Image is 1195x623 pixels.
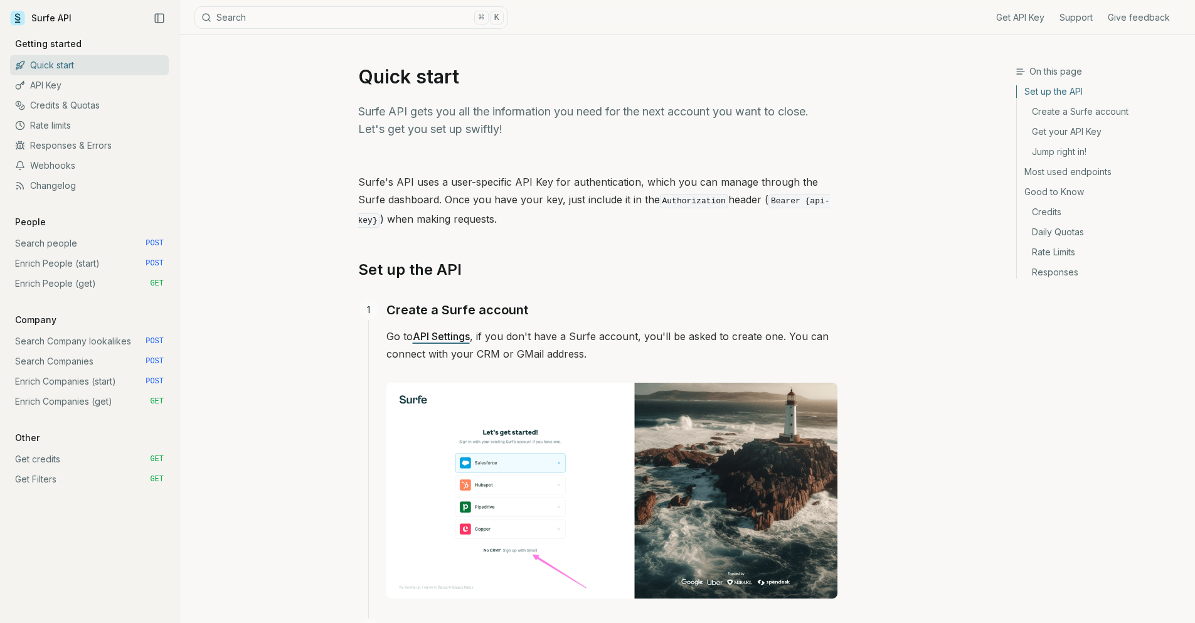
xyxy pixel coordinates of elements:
p: Go to , if you don't have a Surfe account, you'll be asked to create one. You can connect with yo... [386,327,837,363]
kbd: ⌘ [474,11,488,24]
p: Getting started [10,38,87,50]
kbd: K [490,11,504,24]
a: Daily Quotas [1017,222,1185,242]
a: Quick start [10,55,169,75]
a: Search Companies POST [10,351,169,371]
a: Jump right in! [1017,142,1185,162]
a: API Settings [413,330,470,343]
a: Responses & Errors [10,136,169,156]
a: Responses [1017,262,1185,279]
p: Surfe API gets you all the information you need for the next account you want to close. Let's get... [358,103,837,138]
a: Enrich People (get) GET [10,274,169,294]
p: Company [10,314,61,326]
span: GET [150,397,164,407]
a: Give feedback [1108,11,1170,24]
a: Create a Surfe account [386,300,528,320]
a: Search people POST [10,233,169,253]
a: Get credits GET [10,449,169,469]
span: POST [146,336,164,346]
span: POST [146,238,164,248]
code: Authorization [660,194,728,208]
h1: Quick start [358,65,837,88]
img: Image [386,383,837,599]
p: Surfe's API uses a user-specific API Key for authentication, which you can manage through the Sur... [358,173,837,230]
a: Enrich Companies (start) POST [10,371,169,391]
a: Good to Know [1017,182,1185,202]
a: Get API Key [996,11,1044,24]
a: Create a Surfe account [1017,102,1185,122]
button: Collapse Sidebar [150,9,169,28]
a: Set up the API [358,260,462,280]
a: Rate limits [10,115,169,136]
span: GET [150,474,164,484]
span: POST [146,258,164,269]
span: POST [146,376,164,386]
span: GET [150,454,164,464]
a: Credits [1017,202,1185,222]
a: Webhooks [10,156,169,176]
a: Set up the API [1017,85,1185,102]
a: Search Company lookalikes POST [10,331,169,351]
span: POST [146,356,164,366]
a: Surfe API [10,9,72,28]
span: GET [150,279,164,289]
button: Search⌘K [194,6,508,29]
a: Most used endpoints [1017,162,1185,182]
a: Get your API Key [1017,122,1185,142]
p: People [10,216,51,228]
a: Enrich Companies (get) GET [10,391,169,412]
a: Credits & Quotas [10,95,169,115]
a: Enrich People (start) POST [10,253,169,274]
p: Other [10,432,45,444]
h3: On this page [1016,65,1185,78]
a: API Key [10,75,169,95]
a: Changelog [10,176,169,196]
a: Support [1060,11,1093,24]
a: Get Filters GET [10,469,169,489]
a: Rate Limits [1017,242,1185,262]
